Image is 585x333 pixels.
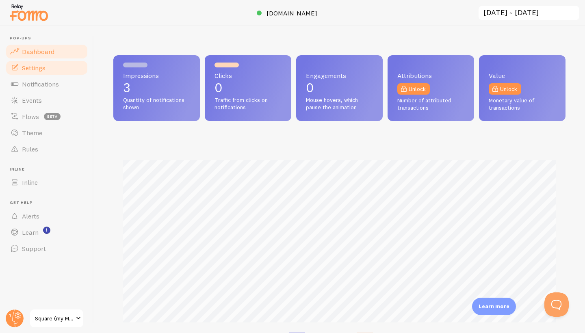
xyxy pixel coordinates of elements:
span: Alerts [22,212,39,220]
span: Value [489,72,556,79]
span: Events [22,96,42,104]
span: Support [22,244,46,253]
a: Inline [5,174,89,190]
span: Engagements [306,72,373,79]
p: 0 [306,81,373,94]
span: Rules [22,145,38,153]
svg: <p>Watch New Feature Tutorials!</p> [43,227,50,234]
div: Learn more [472,298,516,315]
span: Pop-ups [10,36,89,41]
span: Learn [22,228,39,236]
a: Rules [5,141,89,157]
p: 0 [214,81,282,94]
span: Mouse hovers, which pause the animation [306,97,373,111]
span: Quantity of notifications shown [123,97,190,111]
p: Learn more [479,303,509,310]
span: Notifications [22,80,59,88]
span: Flows [22,112,39,121]
span: Number of attributed transactions [397,97,464,111]
a: Support [5,240,89,257]
a: Events [5,92,89,108]
span: Theme [22,129,42,137]
a: Unlock [397,83,430,95]
span: Attributions [397,72,464,79]
span: Monetary value of transactions [489,97,556,111]
p: 3 [123,81,190,94]
a: Alerts [5,208,89,224]
span: Clicks [214,72,282,79]
a: Learn [5,224,89,240]
a: Theme [5,125,89,141]
span: beta [44,113,61,120]
span: Traffic from clicks on notifications [214,97,282,111]
iframe: Help Scout Beacon - Open [544,292,569,317]
span: Inline [22,178,38,186]
span: Square (my Massage Sanity) [35,314,74,323]
img: fomo-relay-logo-orange.svg [9,2,49,23]
span: Dashboard [22,48,54,56]
a: Settings [5,60,89,76]
span: Inline [10,167,89,172]
span: Settings [22,64,45,72]
span: Get Help [10,200,89,205]
a: Flows beta [5,108,89,125]
a: Notifications [5,76,89,92]
a: Unlock [489,83,521,95]
a: Dashboard [5,43,89,60]
a: Square (my Massage Sanity) [29,309,84,328]
span: Impressions [123,72,190,79]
